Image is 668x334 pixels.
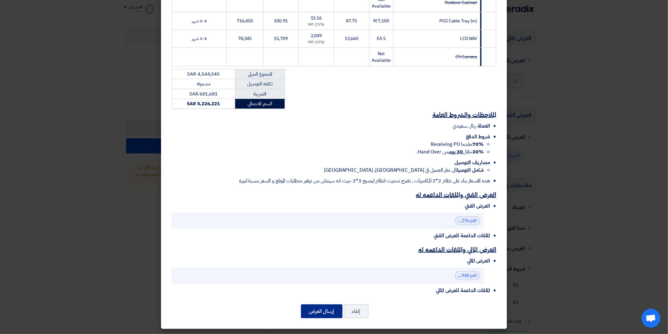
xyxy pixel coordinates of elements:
span: 78,545 [238,35,252,42]
td: تكلفه التوصيل [235,79,285,89]
span: 5 EA [377,35,386,42]
td: السعر الاجمالي [235,99,285,109]
span: 13.16 [311,15,322,21]
u: الملاحظات والشروط العامة [432,110,496,119]
span: العرض الفني [465,202,490,210]
div: (15%) VAT [301,40,331,45]
div: (15%) VAT [301,22,331,27]
span: LCD NAV [460,35,477,42]
strong: 30% [472,148,484,156]
span: 2,049 [311,32,322,39]
span: SAR 681,681 [189,90,218,97]
u: العرض المالي والملفات الداعمه له [418,245,496,254]
u: العرض الفني والملفات الداعمه له [416,190,496,199]
span: 3-4 شهر [192,35,206,42]
div: Open chat [642,309,660,328]
strong: 70% [472,141,484,148]
button: إرسال العرض [301,304,342,318]
span: 15,709 [274,35,288,42]
span: Not Available [372,50,391,64]
span: خلال من Hand Over. [416,148,484,156]
span: 3-4 شهر [192,18,206,24]
span: العملة [478,122,490,130]
span: مصاريف التوصيل [454,159,490,166]
span: الملفات الداعمة للعرض المالي [436,287,490,294]
u: 30 يوم [449,148,463,156]
span: 7,100 M [373,18,389,24]
li: الى مقر العميل في [GEOGRAPHIC_DATA], [GEOGRAPHIC_DATA] [172,166,484,174]
strike: C5 Camera [455,54,477,60]
li: هذه الاسعار بناء على نظام 2*2 للكاميرات , نقترح تحديث انظام ليصبح 3*3 حيث انه سيمكن من توفير متطل... [172,177,490,185]
span: الملفات الداعمة للعرض الفني [434,232,490,239]
span: 716,450 [237,18,253,24]
span: 87.75 [346,18,357,24]
td: المجموع الجزئي [235,69,285,79]
span: مشموله [197,80,210,87]
span: شروط الدفع [466,133,490,141]
span: ريال سعودي [453,122,476,130]
span: العرض المالي [467,257,490,265]
span: PGS Cable Tray (m) [439,18,477,24]
button: إلغاء [344,304,369,318]
span: مقدما Receiving PO [431,141,484,148]
span: 100.91 [274,18,288,24]
td: الضريبة [235,89,285,99]
td: SAR 4,544,540 [172,69,235,79]
strong: شامل التوصيل [457,166,484,174]
span: 13,660 [345,35,358,42]
strong: SAR 5,226,221 [187,100,220,107]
